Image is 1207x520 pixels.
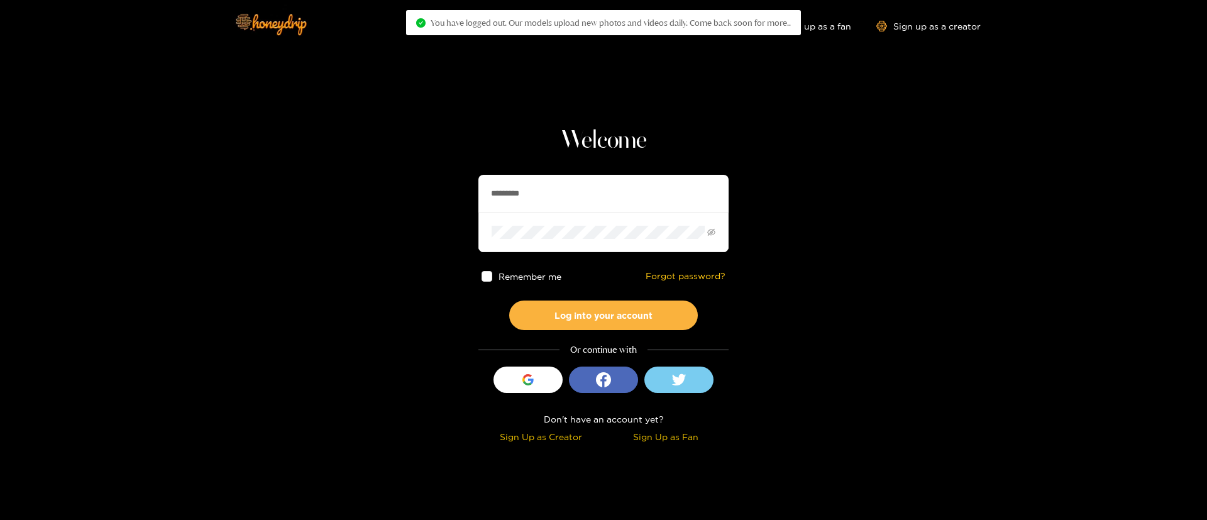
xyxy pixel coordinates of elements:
span: You have logged out. Our models upload new photos and videos daily. Come back soon for more.. [431,18,791,28]
div: Or continue with [478,343,729,357]
a: Sign up as a creator [876,21,981,31]
button: Log into your account [509,301,698,330]
span: eye-invisible [707,228,715,236]
span: Remember me [499,272,561,281]
span: check-circle [416,18,426,28]
a: Forgot password? [646,271,725,282]
div: Don't have an account yet? [478,412,729,426]
a: Sign up as a fan [765,21,851,31]
div: Sign Up as Creator [482,429,600,444]
h1: Welcome [478,126,729,156]
div: Sign Up as Fan [607,429,725,444]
